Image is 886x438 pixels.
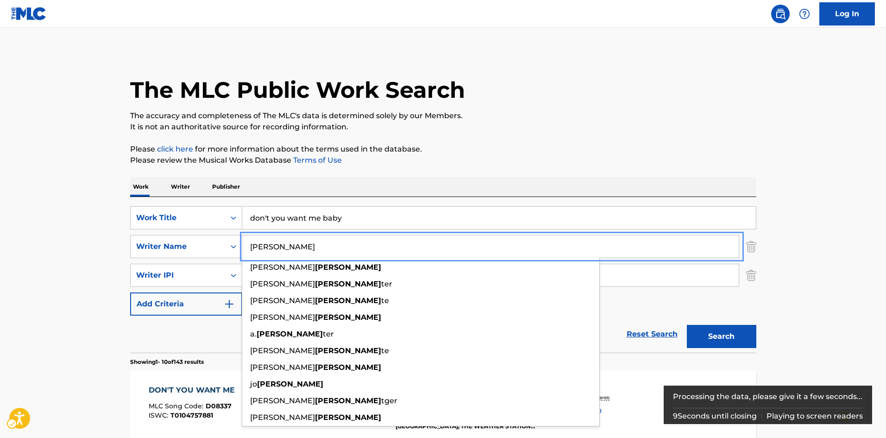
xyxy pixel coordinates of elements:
span: [PERSON_NAME] [250,396,315,405]
p: Showing 1 - 10 of 143 results [130,358,204,366]
p: Writer [168,177,193,197]
div: On [225,207,242,229]
span: [PERSON_NAME] [250,263,315,272]
a: Terms of Use [291,156,342,165]
span: jo [250,380,257,388]
p: Please review the Musical Works Database [130,155,756,166]
span: [PERSON_NAME] [250,413,315,422]
span: 9 [673,412,678,420]
strong: [PERSON_NAME] [315,313,381,322]
strong: [PERSON_NAME] [257,330,323,338]
span: tger [381,396,397,405]
span: [PERSON_NAME] [250,313,315,322]
img: search [775,8,786,19]
img: Delete Criterion [746,264,756,287]
div: Processing the data, please give it a few seconds... [673,386,863,408]
button: Add Criteria [130,292,242,316]
strong: [PERSON_NAME] [315,346,381,355]
img: MLC Logo [11,7,47,20]
form: Search Form [130,206,756,353]
span: [PERSON_NAME] [250,346,315,355]
p: The accuracy and completeness of The MLC's data is determined solely by our Members. [130,110,756,121]
input: Search... [242,207,756,229]
strong: [PERSON_NAME] [257,380,323,388]
strong: [PERSON_NAME] [315,413,381,422]
p: It is not an authoritative source for recording information. [130,121,756,133]
strong: [PERSON_NAME] [315,363,381,372]
span: T0104757881 [170,411,213,419]
img: help [799,8,810,19]
a: click here [157,145,193,153]
span: MLC Song Code : [149,402,206,410]
span: ter [323,330,334,338]
span: ter [381,279,392,288]
a: Log In [819,2,875,25]
strong: [PERSON_NAME] [315,279,381,288]
h1: The MLC Public Work Search [130,76,465,104]
div: Work Title [136,212,220,223]
span: [PERSON_NAME] [250,296,315,305]
span: D08337 [206,402,232,410]
img: 9d2ae6d4665cec9f34b9.svg [224,298,235,310]
span: a. [250,330,257,338]
strong: [PERSON_NAME] [315,396,381,405]
span: te [381,346,389,355]
div: Writer IPI [136,270,220,281]
span: [PERSON_NAME] [250,279,315,288]
span: [PERSON_NAME] [250,363,315,372]
p: Publisher [209,177,243,197]
input: Search... [242,235,739,258]
img: Delete Criterion [746,235,756,258]
strong: [PERSON_NAME] [315,263,381,272]
span: te [381,296,389,305]
div: DON'T YOU WANT ME [149,385,239,396]
a: Reset Search [622,324,682,344]
p: Work [130,177,151,197]
p: Please for more information about the terms used in the database. [130,144,756,155]
span: ISWC : [149,411,170,419]
div: Writer Name [136,241,220,252]
button: Search [687,325,756,348]
strong: [PERSON_NAME] [315,296,381,305]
